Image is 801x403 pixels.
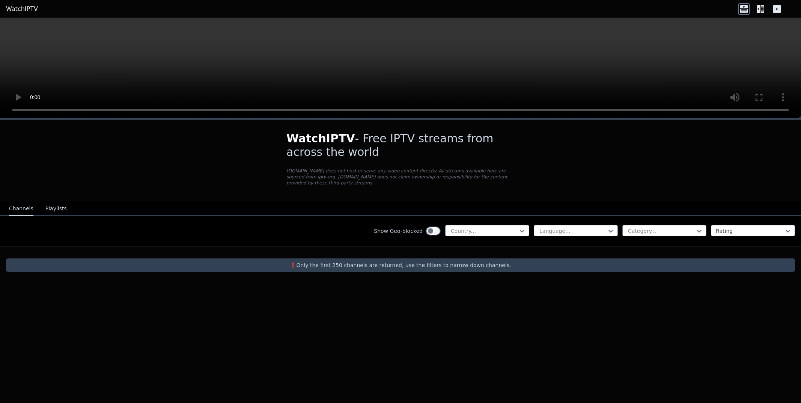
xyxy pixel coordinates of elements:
button: Channels [9,202,33,216]
p: [DOMAIN_NAME] does not host or serve any video content directly. All streams available here are s... [286,168,515,186]
span: WatchIPTV [286,132,355,145]
h1: - Free IPTV streams from across the world [286,132,515,159]
button: Playlists [45,202,67,216]
p: ❗️Only the first 250 channels are returned, use the filters to narrow down channels. [9,261,792,269]
a: iptv-org [318,174,335,180]
label: Show Geo-blocked [374,227,423,235]
a: WatchIPTV [6,5,38,14]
